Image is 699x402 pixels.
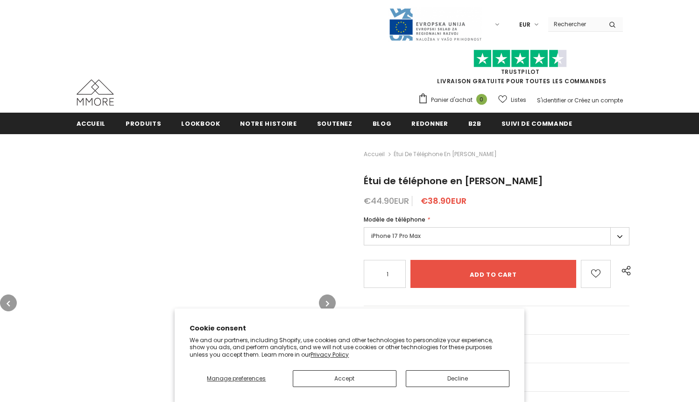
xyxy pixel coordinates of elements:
a: Javni Razpis [388,20,482,28]
span: LIVRAISON GRATUITE POUR TOUTES LES COMMANDES [418,54,623,85]
a: Listes [498,92,526,108]
button: Manage preferences [190,370,283,387]
span: 0 [476,94,487,105]
span: Redonner [411,119,448,128]
a: Les questions générales [364,306,630,334]
span: €38.90EUR [421,195,466,207]
span: Panier d'achat [431,95,473,105]
img: Faites confiance aux étoiles pilotes [473,50,567,68]
label: iPhone 17 Pro Max [364,227,630,245]
span: B2B [468,119,481,128]
a: Créez un compte [574,96,623,104]
span: Blog [373,119,392,128]
button: Accept [293,370,396,387]
a: Notre histoire [240,113,297,134]
p: We and our partners, including Shopify, use cookies and other technologies to personalize your ex... [190,337,509,359]
a: Accueil [364,149,385,160]
a: Accueil [77,113,106,134]
span: Accueil [77,119,106,128]
span: Manage preferences [207,374,266,382]
input: Search Site [548,17,602,31]
img: Javni Razpis [388,7,482,42]
span: Étui de téléphone en [PERSON_NAME] [364,174,543,187]
a: Redonner [411,113,448,134]
span: €44.90EUR [364,195,409,207]
span: Lookbook [181,119,220,128]
button: Decline [406,370,509,387]
span: EUR [519,20,530,29]
a: soutenez [317,113,353,134]
a: Suivi de commande [501,113,572,134]
span: Suivi de commande [501,119,572,128]
span: or [567,96,573,104]
span: Notre histoire [240,119,297,128]
span: Produits [126,119,161,128]
a: TrustPilot [501,68,540,76]
a: S'identifier [537,96,566,104]
span: Étui de téléphone en [PERSON_NAME] [394,149,497,160]
span: soutenez [317,119,353,128]
a: Lookbook [181,113,220,134]
span: Listes [511,95,526,105]
a: Blog [373,113,392,134]
a: B2B [468,113,481,134]
img: Cas MMORE [77,79,114,106]
a: Produits [126,113,161,134]
a: Panier d'achat 0 [418,93,492,107]
a: Privacy Policy [311,351,349,359]
h2: Cookie consent [190,323,509,333]
span: Modèle de téléphone [364,215,425,223]
input: Add to cart [410,260,576,288]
